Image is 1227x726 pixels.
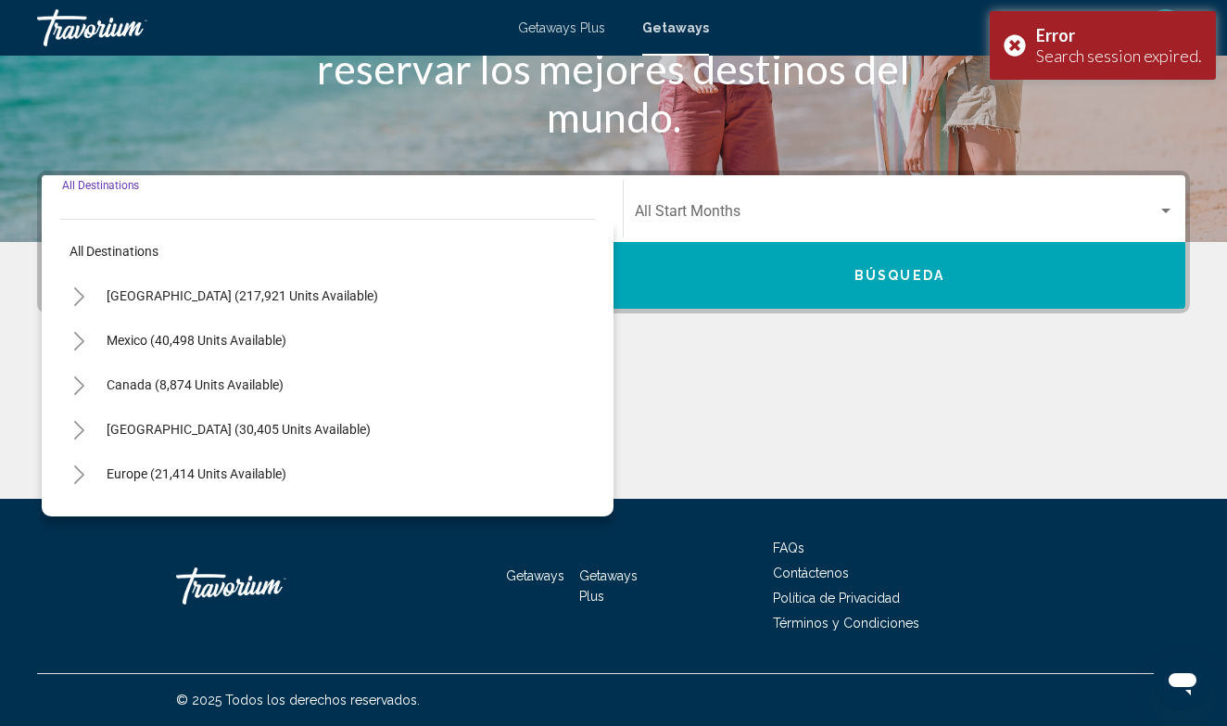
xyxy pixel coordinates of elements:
[97,363,293,406] button: Canada (8,874 units available)
[773,541,804,555] a: FAQs
[773,616,919,630] a: Términos y Condiciones
[37,9,500,46] a: Travorium
[1153,652,1212,711] iframe: Botón para iniciar la ventana de mensajería
[97,274,387,317] button: [GEOGRAPHIC_DATA] (217,921 units available)
[1142,8,1190,47] button: User Menu
[107,377,284,392] span: Canada (8,874 units available)
[97,408,380,451] button: [GEOGRAPHIC_DATA] (30,405 units available)
[773,566,849,580] a: Contáctenos
[107,422,371,437] span: [GEOGRAPHIC_DATA] (30,405 units available)
[60,366,97,403] button: Toggle Canada (8,874 units available)
[506,568,564,583] a: Getaways
[1036,45,1202,66] div: Search session expired.
[107,288,378,303] span: [GEOGRAPHIC_DATA] (217,921 units available)
[518,20,605,35] a: Getaways Plus
[579,568,638,604] a: Getaways Plus
[60,411,97,448] button: Toggle Caribbean & Atlantic Islands (30,405 units available)
[42,175,1185,309] div: Search widget
[613,242,1185,309] button: Búsqueda
[60,455,97,492] button: Toggle Europe (21,414 units available)
[107,333,286,348] span: Mexico (40,498 units available)
[773,591,900,605] a: Política de Privacidad
[97,497,299,540] button: Australia (2,128 units available)
[642,20,709,35] a: Getaways
[60,500,97,537] button: Toggle Australia (2,128 units available)
[70,244,158,259] span: All destinations
[1036,25,1202,45] div: Error
[176,558,361,614] a: Travorium
[60,230,595,273] button: All destinations
[97,452,296,495] button: Europe (21,414 units available)
[97,319,296,362] button: Mexico (40,498 units available)
[854,269,944,284] span: Búsqueda
[107,466,286,481] span: Europe (21,414 units available)
[60,277,97,314] button: Toggle United States (217,921 units available)
[176,693,420,707] span: © 2025 Todos los derechos reservados.
[60,322,97,359] button: Toggle Mexico (40,498 units available)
